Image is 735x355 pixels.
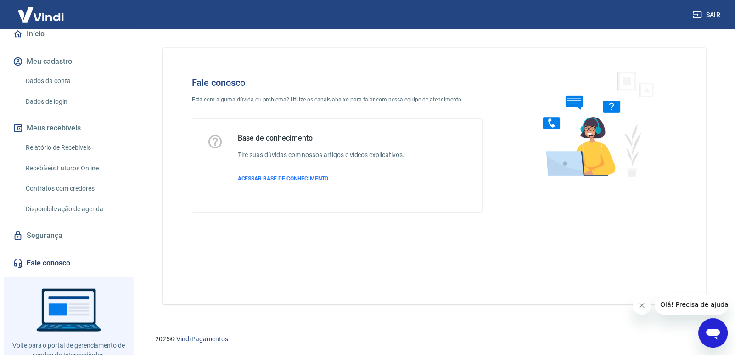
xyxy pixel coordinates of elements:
[6,6,77,14] span: Olá! Precisa de ajuda?
[238,150,404,160] h6: Tire suas dúvidas com nossos artigos e vídeos explicativos.
[691,6,724,23] button: Sair
[155,334,713,344] p: 2025 ©
[11,118,126,138] button: Meus recebíveis
[11,51,126,72] button: Meu cadastro
[22,92,126,111] a: Dados de login
[192,96,483,104] p: Está com alguma dúvida ou problema? Utilize os canais abaixo para falar com nossa equipe de atend...
[238,175,404,183] a: ACESSAR BASE DE CONHECIMENTO
[22,159,126,178] a: Recebíveis Futuros Online
[11,24,126,44] a: Início
[238,175,329,182] span: ACESSAR BASE DE CONHECIMENTO
[22,72,126,90] a: Dados da conta
[22,138,126,157] a: Relatório de Recebíveis
[633,296,651,315] iframe: Fechar mensagem
[22,179,126,198] a: Contratos com credores
[11,225,126,246] a: Segurança
[238,134,404,143] h5: Base de conhecimento
[11,0,71,28] img: Vindi
[655,294,728,315] iframe: Mensagem da empresa
[11,253,126,273] a: Fale conosco
[22,200,126,219] a: Disponibilização de agenda
[176,335,228,343] a: Vindi Pagamentos
[698,318,728,348] iframe: Botão para abrir a janela de mensagens
[192,77,483,88] h4: Fale conosco
[524,62,664,185] img: Fale conosco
